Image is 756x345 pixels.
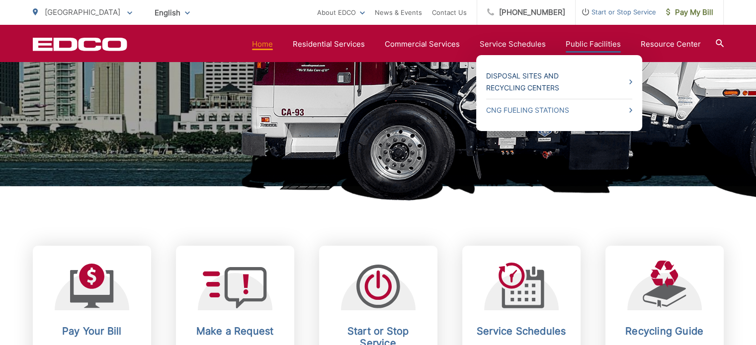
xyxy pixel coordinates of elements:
[45,7,120,17] span: [GEOGRAPHIC_DATA]
[486,104,632,116] a: CNG Fueling Stations
[486,70,632,94] a: Disposal Sites and Recycling Centers
[252,38,273,50] a: Home
[186,325,284,337] h2: Make a Request
[666,6,713,18] span: Pay My Bill
[432,6,467,18] a: Contact Us
[480,38,546,50] a: Service Schedules
[317,6,365,18] a: About EDCO
[375,6,422,18] a: News & Events
[641,38,701,50] a: Resource Center
[33,37,127,51] a: EDCD logo. Return to the homepage.
[385,38,460,50] a: Commercial Services
[147,4,197,21] span: English
[43,325,141,337] h2: Pay Your Bill
[566,38,621,50] a: Public Facilities
[293,38,365,50] a: Residential Services
[472,325,571,337] h2: Service Schedules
